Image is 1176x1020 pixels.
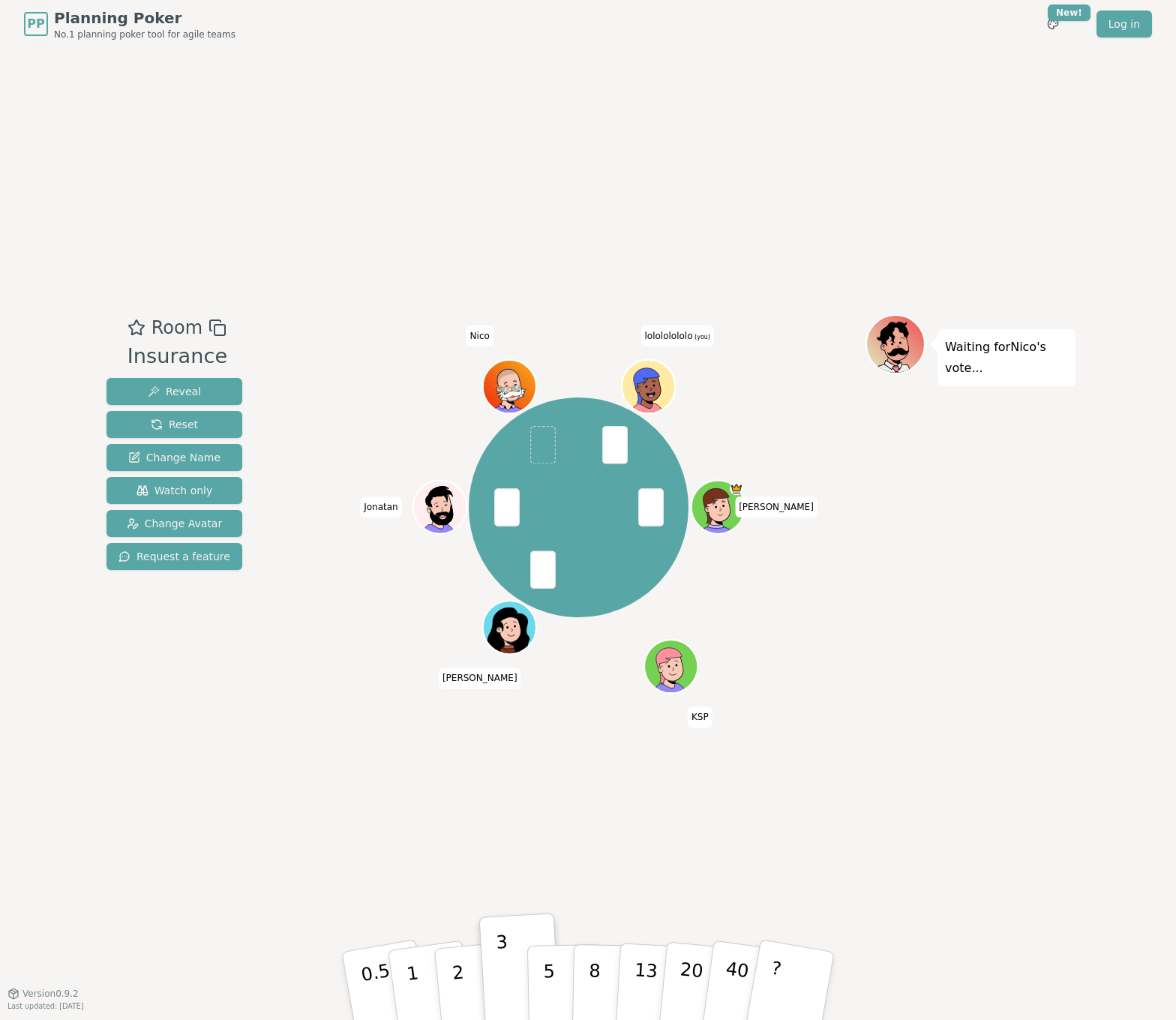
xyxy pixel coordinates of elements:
button: Reset [106,411,242,438]
span: Click to change your name [439,668,521,689]
span: Room [151,314,202,341]
button: Reveal [106,378,242,405]
span: Click to change your name [466,325,493,346]
span: PP [27,15,44,33]
p: 3 [496,931,512,1013]
span: Click to change your name [640,325,714,346]
span: Request a feature [118,549,230,564]
span: Change Avatar [127,516,223,531]
button: Click to change your avatar [623,361,673,412]
button: Change Name [106,444,242,471]
span: Click to change your name [688,706,712,727]
div: New! [1048,4,1090,21]
button: Request a feature [106,543,242,570]
span: Click to change your name [735,496,817,517]
button: Add as favourite [127,314,145,341]
span: Watch only [136,483,213,498]
div: Insurance [127,341,227,372]
span: Version 0.9.2 [22,988,79,1000]
button: Watch only [106,477,242,504]
span: (you) [693,334,711,340]
span: Last updated: [DATE] [7,1002,84,1010]
span: Change Name [128,450,220,465]
button: Version0.9.2 [7,988,79,1000]
span: Click to change your name [360,496,402,517]
span: Luisa is the host [730,482,743,496]
a: PPPlanning PokerNo.1 planning poker tool for agile teams [24,7,235,40]
a: Log in [1096,10,1152,37]
span: No.1 planning poker tool for agile teams [54,28,235,40]
button: Change Avatar [106,510,242,537]
p: Waiting for Nico 's vote... [945,337,1068,379]
button: New! [1039,10,1066,37]
span: Reveal [148,384,201,399]
span: Planning Poker [54,7,235,28]
span: Reset [151,417,198,432]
